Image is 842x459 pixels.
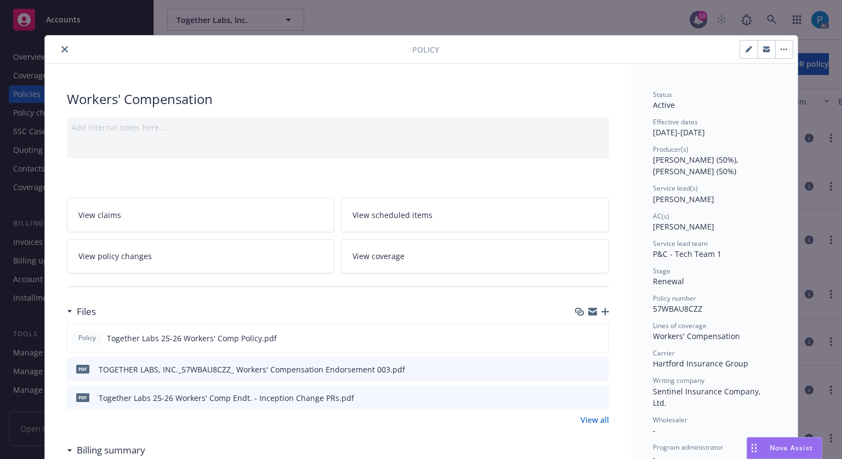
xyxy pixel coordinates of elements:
[747,438,761,458] div: Drag to move
[653,100,675,110] span: Active
[581,414,609,426] a: View all
[653,358,748,369] span: Hartford Insurance Group
[653,443,723,452] span: Program administrator
[653,90,672,99] span: Status
[341,239,609,273] a: View coverage
[412,44,439,55] span: Policy
[107,332,277,344] span: Together Labs 25-26 Workers' Comp Policy.pdf
[99,392,354,404] div: Together Labs 25-26 Workers' Comp Endt. - Inception Change PRs.pdf
[653,145,689,154] span: Producer(s)
[77,443,145,457] h3: Billing summary
[577,364,586,375] button: download file
[76,333,98,343] span: Policy
[653,348,675,358] span: Carrier
[653,415,687,424] span: Wholesaler
[577,392,586,404] button: download file
[653,386,763,408] span: Sentinel Insurance Company, Ltd.
[577,332,585,344] button: download file
[653,376,704,385] span: Writing company
[653,303,702,314] span: 57WBAU8CZZ
[653,331,740,341] span: Workers' Compensation
[747,437,822,459] button: Nova Assist
[653,154,741,176] span: [PERSON_NAME] (50%), [PERSON_NAME] (50%)
[653,194,714,204] span: [PERSON_NAME]
[653,266,670,276] span: Stage
[67,443,145,457] div: Billing summary
[653,321,707,330] span: Lines of coverage
[653,183,698,193] span: Service lead(s)
[67,239,335,273] a: View policy changes
[653,276,684,286] span: Renewal
[77,305,96,319] h3: Files
[78,209,121,221] span: View claims
[341,198,609,232] a: View scheduled items
[76,393,89,401] span: pdf
[352,250,405,262] span: View coverage
[595,364,605,375] button: preview file
[653,239,708,248] span: Service lead team
[71,122,605,133] div: Add internal notes here...
[653,425,656,435] span: -
[653,294,696,303] span: Policy number
[595,392,605,404] button: preview file
[99,364,405,375] div: TOGETHER LABS, INC._57WBAU8CZZ_ Workers' Compensation Endorsement 003.pdf
[770,443,813,452] span: Nova Assist
[653,117,776,138] div: [DATE] - [DATE]
[653,249,721,259] span: P&C - Tech Team 1
[594,332,604,344] button: preview file
[67,305,96,319] div: Files
[67,198,335,232] a: View claims
[67,90,609,108] div: Workers' Compensation
[78,250,152,262] span: View policy changes
[352,209,433,221] span: View scheduled items
[653,211,669,221] span: AC(s)
[653,117,698,127] span: Effective dates
[653,221,714,232] span: [PERSON_NAME]
[58,43,71,56] button: close
[76,365,89,373] span: pdf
